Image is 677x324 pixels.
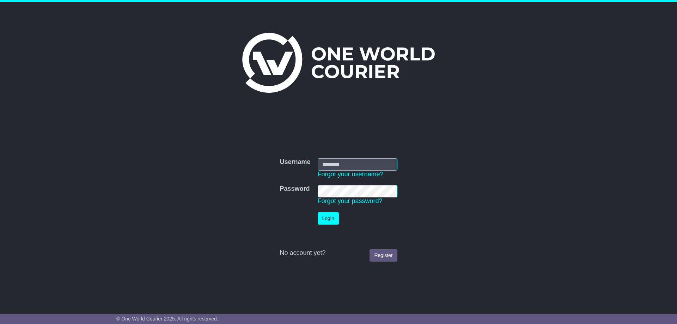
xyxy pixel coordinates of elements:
a: Register [370,249,397,262]
span: © One World Courier 2025. All rights reserved. [116,316,218,322]
a: Forgot your username? [318,171,384,178]
label: Username [280,158,310,166]
button: Login [318,212,339,225]
label: Password [280,185,310,193]
img: One World [242,33,435,93]
a: Forgot your password? [318,197,383,204]
div: No account yet? [280,249,397,257]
